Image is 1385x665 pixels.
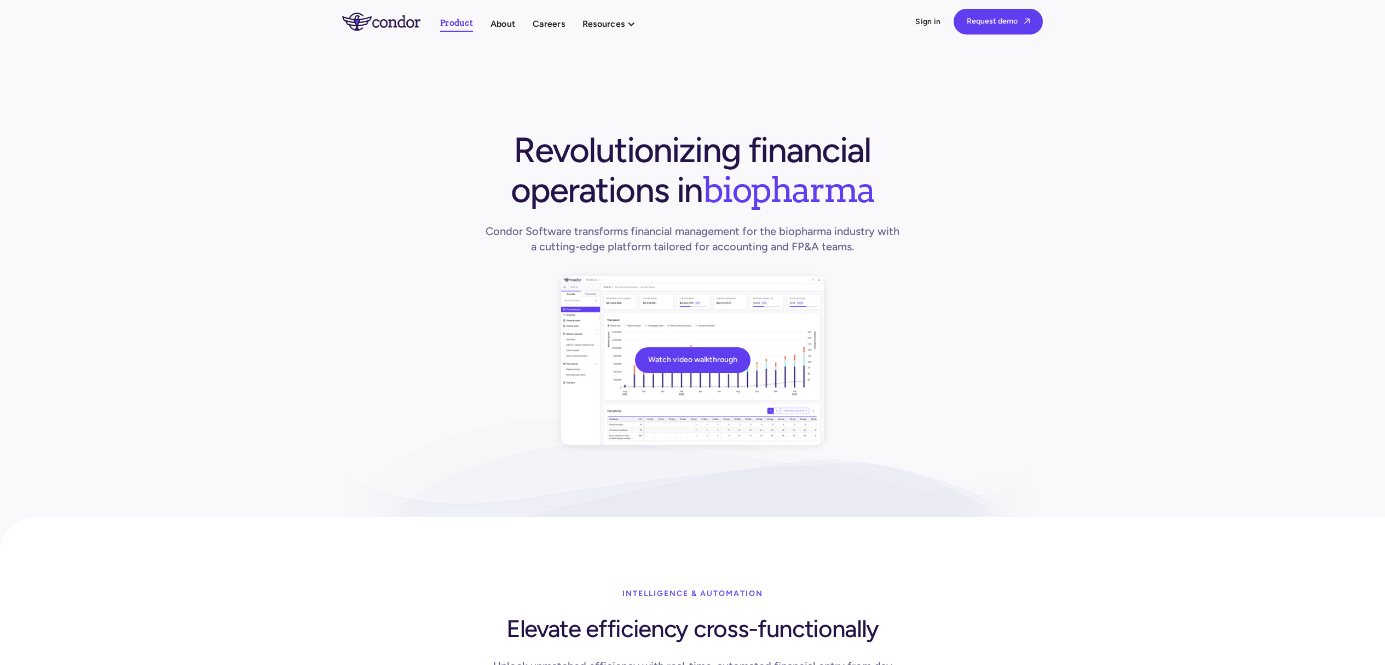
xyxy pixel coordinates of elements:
[440,16,473,32] a: Product
[622,583,763,605] div: Intelligence & Automation
[1024,18,1030,25] span: 
[954,9,1043,35] a: Request demo
[482,130,903,209] h1: Revolutionizing financial operations in
[490,16,515,31] a: About
[482,223,903,254] h1: Condor Software transforms financial management for the biopharma industry with a cutting-edge pl...
[635,347,751,373] a: Watch video walkthrough
[533,16,565,31] a: Careers
[506,609,879,644] h1: Elevate efficiency cross-functionally
[702,168,874,211] span: biopharma
[582,16,647,31] div: Resources
[915,16,940,27] a: Sign in
[582,16,625,31] div: Resources
[342,13,440,30] a: home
